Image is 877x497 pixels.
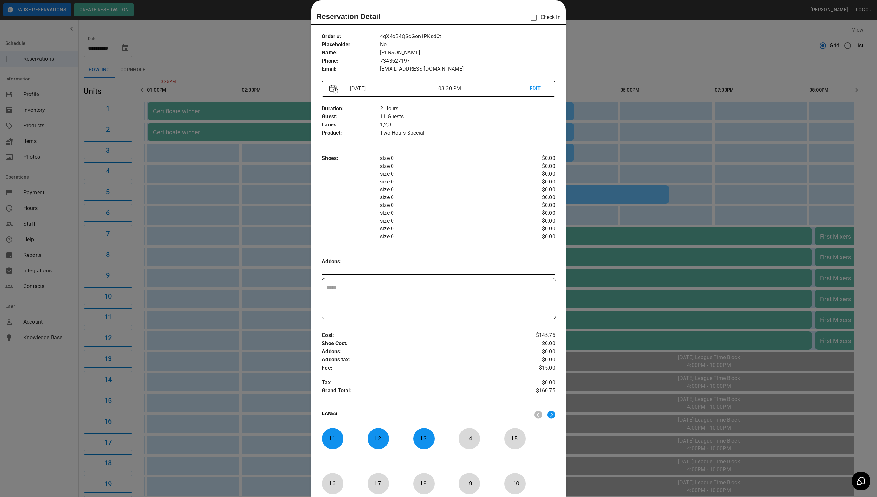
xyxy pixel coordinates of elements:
[516,217,555,225] p: $0.00
[547,411,555,419] img: right.svg
[322,129,380,137] p: Product :
[516,331,555,340] p: $145.75
[516,379,555,387] p: $0.00
[413,476,435,491] p: L 8
[380,129,555,137] p: Two Hours Special
[380,201,516,209] p: size 0
[380,209,516,217] p: size 0
[322,476,343,491] p: L 6
[380,178,516,186] p: size 0
[438,85,530,93] p: 03:30 PM
[347,85,438,93] p: [DATE]
[527,11,561,24] p: Check In
[322,431,343,446] p: L 1
[322,364,516,372] p: Fee :
[316,11,380,22] p: Reservation Detail
[516,170,555,178] p: $0.00
[516,201,555,209] p: $0.00
[516,186,555,194] p: $0.00
[367,476,389,491] p: L 7
[322,154,380,163] p: Shoes :
[380,41,555,49] p: No
[322,379,516,387] p: Tax :
[534,411,542,419] img: nav_left.svg
[380,33,555,41] p: 4qX4oB4QScGon1PKsdCt
[458,431,480,446] p: L 4
[322,331,516,340] p: Cost :
[516,364,555,372] p: $15.00
[380,57,555,65] p: 7343527197
[322,121,380,129] p: Lanes :
[322,340,516,348] p: Shoe Cost :
[322,105,380,113] p: Duration :
[380,186,516,194] p: size 0
[516,340,555,348] p: $0.00
[516,209,555,217] p: $0.00
[516,356,555,364] p: $0.00
[380,49,555,57] p: [PERSON_NAME]
[516,194,555,201] p: $0.00
[322,258,380,266] p: Addons :
[516,154,555,162] p: $0.00
[380,162,516,170] p: size 0
[322,348,516,356] p: Addons :
[380,225,516,233] p: size 0
[380,121,555,129] p: 1,2,3
[380,65,555,73] p: [EMAIL_ADDRESS][DOMAIN_NAME]
[322,41,380,49] p: Placeholder :
[380,154,516,162] p: size 0
[504,476,526,491] p: L 10
[322,57,380,65] p: Phone :
[380,194,516,201] p: size 0
[380,105,555,113] p: 2 Hours
[322,387,516,397] p: Grand Total :
[322,356,516,364] p: Addons tax :
[322,65,380,73] p: Email :
[413,431,435,446] p: L 3
[322,113,380,121] p: Guest :
[329,85,338,94] img: Vector
[367,431,389,446] p: L 2
[322,49,380,57] p: Name :
[380,113,555,121] p: 11 Guests
[516,178,555,186] p: $0.00
[516,387,555,397] p: $160.75
[516,233,555,241] p: $0.00
[516,348,555,356] p: $0.00
[458,476,480,491] p: L 9
[516,225,555,233] p: $0.00
[380,170,516,178] p: size 0
[530,85,548,93] p: EDIT
[516,162,555,170] p: $0.00
[322,33,380,41] p: Order # :
[380,233,516,241] p: size 0
[380,217,516,225] p: size 0
[504,431,526,446] p: L 5
[322,410,529,419] p: LANES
